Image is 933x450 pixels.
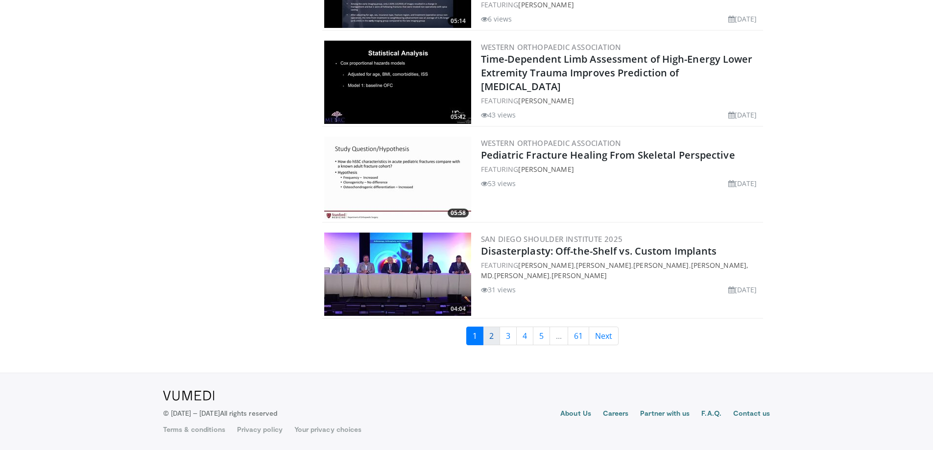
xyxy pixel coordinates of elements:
[603,408,629,420] a: Careers
[728,110,757,120] li: [DATE]
[481,260,761,281] div: FEATURING , , , , ,
[494,271,550,280] a: [PERSON_NAME]
[448,113,469,121] span: 05:42
[728,284,757,295] li: [DATE]
[163,425,225,434] a: Terms & conditions
[324,41,471,124] img: 97b50723-982e-41bf-a8fe-2e27dd1eaeb7.300x170_q85_crop-smart_upscale.jpg
[500,327,517,345] a: 3
[568,327,589,345] a: 61
[589,327,619,345] a: Next
[518,165,574,174] a: [PERSON_NAME]
[324,137,471,220] a: 05:58
[483,327,500,345] a: 2
[728,178,757,189] li: [DATE]
[518,261,574,270] a: [PERSON_NAME]
[733,408,770,420] a: Contact us
[516,327,533,345] a: 4
[481,178,516,189] li: 53 views
[533,327,550,345] a: 5
[163,408,278,418] p: © [DATE] – [DATE]
[322,327,763,345] nav: Search results pages
[324,137,471,220] img: dd388e6d-4c55-46bc-88fa-d80e2d2c6bfa.300x170_q85_crop-smart_upscale.jpg
[481,244,717,258] a: Disasterplasty: Off-the-Shelf vs. Custom Implants
[294,425,361,434] a: Your privacy choices
[481,138,622,148] a: Western Orthopaedic Association
[163,391,215,401] img: VuMedi Logo
[220,409,277,417] span: All rights reserved
[481,42,622,52] a: Western Orthopaedic Association
[701,408,721,420] a: F.A.Q.
[448,305,469,313] span: 04:04
[481,14,512,24] li: 6 views
[633,261,689,270] a: [PERSON_NAME]
[448,209,469,217] span: 05:58
[560,408,591,420] a: About Us
[481,284,516,295] li: 31 views
[518,96,574,105] a: [PERSON_NAME]
[481,95,761,106] div: FEATURING
[448,17,469,25] span: 05:14
[640,408,690,420] a: Partner with us
[481,110,516,120] li: 43 views
[481,234,623,244] a: San Diego Shoulder Institute 2025
[324,233,471,316] a: 04:04
[481,164,761,174] div: FEATURING
[237,425,283,434] a: Privacy policy
[324,41,471,124] a: 05:42
[324,233,471,316] img: 81c0246e-5add-4a6c-a4b8-c74a4ca8a3e4.300x170_q85_crop-smart_upscale.jpg
[481,52,753,93] a: Time-Dependent Limb Assessment of High-Energy Lower Extremity Trauma Improves Prediction of [MEDI...
[576,261,631,270] a: [PERSON_NAME]
[466,327,483,345] a: 1
[481,148,735,162] a: Pediatric Fracture Healing From Skeletal Perspective
[551,271,607,280] a: [PERSON_NAME]
[728,14,757,24] li: [DATE]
